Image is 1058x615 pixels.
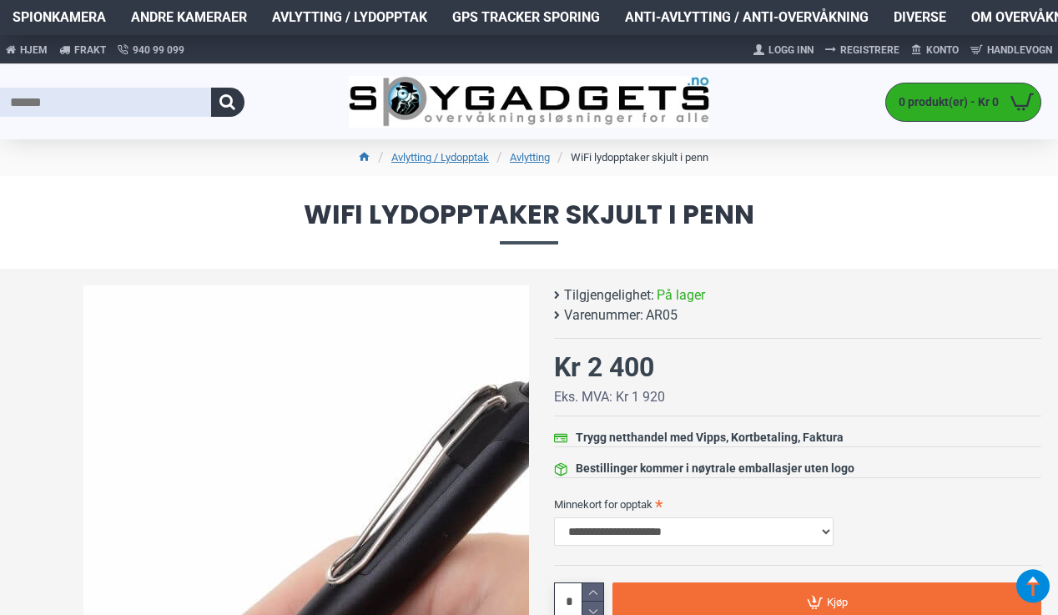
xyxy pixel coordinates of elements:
label: Minnekort for opptak [554,491,1041,517]
span: Handlevogn [987,43,1052,58]
span: Logg Inn [768,43,814,58]
a: Avlytting / Lydopptak [391,149,489,166]
span: Hjem [20,43,48,58]
div: Previous slide [83,494,113,523]
span: Anti-avlytting / Anti-overvåkning [625,8,869,28]
div: Next slide [500,494,529,523]
span: GPS Tracker Sporing [452,8,600,28]
div: Trygg netthandel med Vipps, Kortbetaling, Faktura [576,429,844,446]
b: Tilgjengelighet: [564,285,654,305]
a: Frakt [53,35,112,64]
span: På lager [657,285,705,305]
span: 940 99 099 [133,43,184,58]
span: WiFi lydopptaker skjult i penn [17,201,1041,244]
span: Registrere [840,43,899,58]
a: Avlytting [510,149,550,166]
img: SpyGadgets.no [349,76,708,128]
a: Registrere [819,37,905,63]
a: Logg Inn [748,37,819,63]
span: Spionkamera [13,8,106,28]
a: Konto [905,37,965,63]
a: Handlevogn [965,37,1058,63]
span: Kjøp [827,597,848,607]
div: Kr 2 400 [554,347,654,387]
span: Diverse [894,8,946,28]
b: Varenummer: [564,305,643,325]
span: Konto [926,43,959,58]
div: Bestillinger kommer i nøytrale emballasjer uten logo [576,460,854,477]
span: Andre kameraer [131,8,247,28]
span: Avlytting / Lydopptak [272,8,427,28]
span: 0 produkt(er) - Kr 0 [886,93,1003,111]
span: Frakt [74,43,106,58]
span: AR05 [646,305,678,325]
a: 0 produkt(er) - Kr 0 [886,83,1040,121]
